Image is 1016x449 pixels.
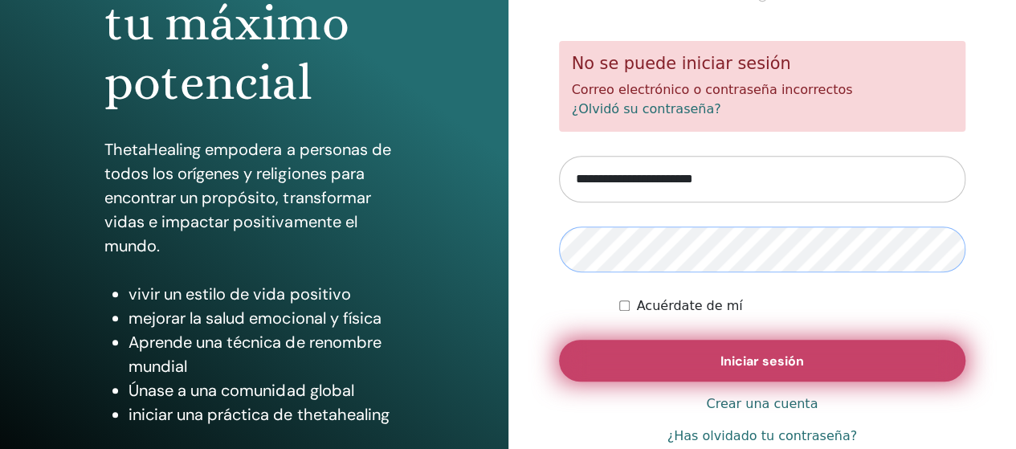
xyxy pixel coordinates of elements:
font: ¿Has olvidado tu contraseña? [667,428,857,443]
a: ¿Olvidó su contraseña? [572,101,721,116]
font: Correo electrónico o contraseña incorrectos [572,82,853,97]
div: Mantenerme autenticado indefinidamente o hasta que cierre sesión manualmente [619,296,965,316]
font: Aprende una técnica de renombre mundial [129,332,381,377]
font: Crear una cuenta [706,396,818,411]
font: No se puede iniciar sesión [572,54,791,73]
font: iniciar una práctica de thetahealing [129,404,389,425]
font: Únase a una comunidad global [129,380,353,401]
a: ¿Has olvidado tu contraseña? [667,427,857,446]
font: vivir un estilo de vida positivo [129,284,350,304]
button: Iniciar sesión [559,340,966,382]
font: mejorar la salud emocional y física [129,308,381,329]
a: Crear una cuenta [706,394,818,414]
font: ThetaHealing empodera a personas de todos los orígenes y religiones para encontrar un propósito, ... [104,139,390,256]
font: Iniciar sesión [720,353,804,369]
font: Acuérdate de mí [636,298,742,313]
